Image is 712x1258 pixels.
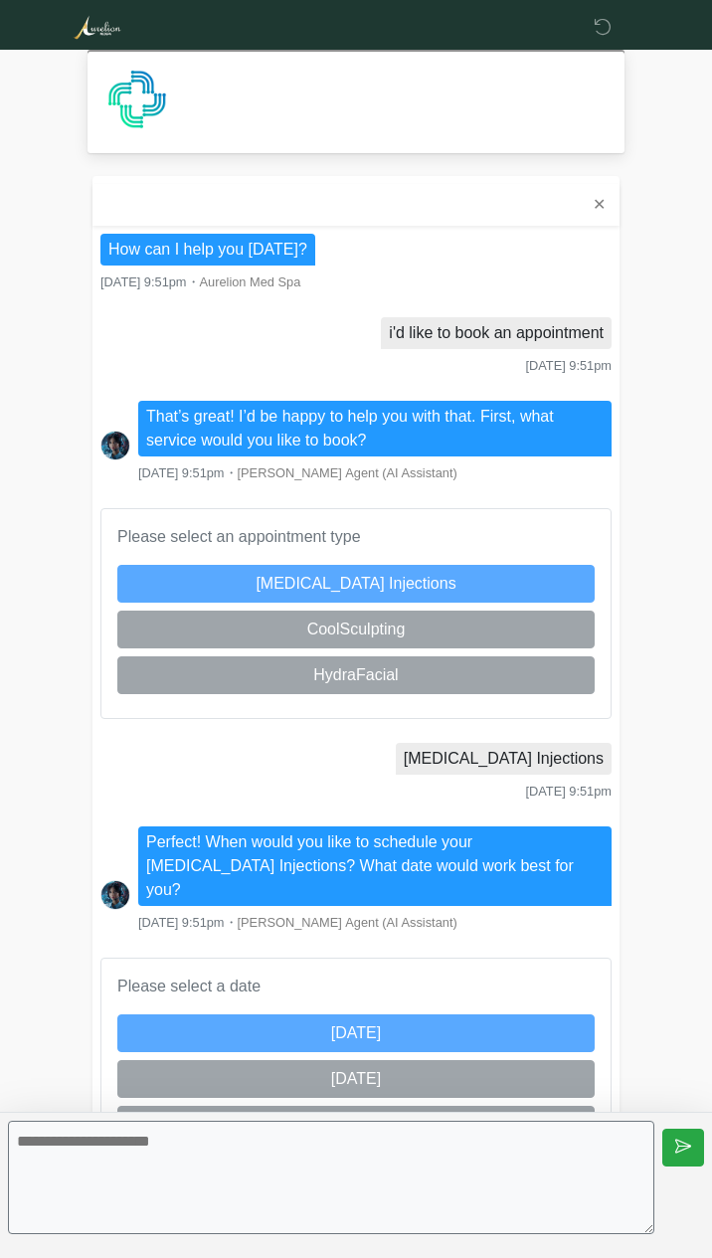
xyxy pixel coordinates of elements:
[200,274,301,289] span: Aurelion Med Spa
[100,274,300,289] small: ・
[117,611,595,648] button: CoolSculpting
[396,743,612,775] li: [MEDICAL_DATA] Injections
[107,70,167,129] img: Agent Avatar
[587,192,612,218] button: ✕
[138,826,612,906] li: Perfect! When would you like to schedule your [MEDICAL_DATA] Injections? What date would work bes...
[138,401,612,456] li: That’s great! I’d be happy to help you with that. First, what service would you like to book?
[138,915,225,930] span: [DATE] 9:51pm
[238,465,457,480] span: [PERSON_NAME] Agent (AI Assistant)
[138,465,225,480] span: [DATE] 9:51pm
[117,1014,595,1052] button: [DATE]
[100,431,130,460] img: Screenshot_2025-06-19_at_17.41.14.png
[525,358,612,373] span: [DATE] 9:51pm
[117,656,595,694] button: HydraFacial
[100,880,130,910] img: Screenshot_2025-06-19_at_17.41.14.png
[117,525,595,549] p: Please select an appointment type
[381,317,612,349] li: i'd like to book an appointment
[73,15,121,40] img: Aurelion Med Spa Logo
[117,1060,595,1098] button: [DATE]
[100,274,187,289] span: [DATE] 9:51pm
[138,465,457,480] small: ・
[117,565,595,603] button: [MEDICAL_DATA] Injections
[117,975,595,998] p: Please select a date
[138,915,457,930] small: ・
[238,915,457,930] span: [PERSON_NAME] Agent (AI Assistant)
[525,784,612,799] span: [DATE] 9:51pm
[117,1106,595,1144] button: [DATE]
[100,234,315,266] li: How can I help you [DATE]?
